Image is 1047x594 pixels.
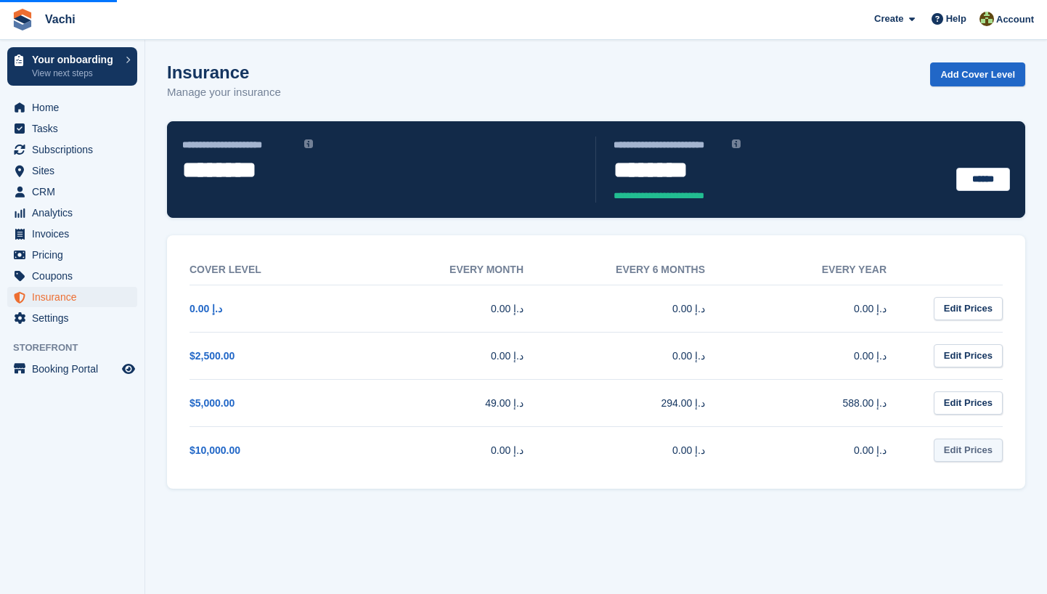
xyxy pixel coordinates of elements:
[32,245,119,265] span: Pricing
[934,297,1003,321] a: Edit Prices
[7,118,137,139] a: menu
[946,12,966,26] span: Help
[32,182,119,202] span: CRM
[934,391,1003,415] a: Edit Prices
[371,285,553,332] td: 0.00 د.إ
[190,255,371,285] th: Cover Level
[32,97,119,118] span: Home
[190,350,235,362] a: $2,500.00
[32,67,118,80] p: View next steps
[996,12,1034,27] span: Account
[734,332,916,379] td: 0.00 د.إ
[732,139,741,148] img: icon-info-grey-7440780725fd019a000dd9b08b2336e03edf1995a4989e88bcd33f0948082b44.svg
[734,255,916,285] th: Every year
[553,255,734,285] th: Every 6 months
[734,379,916,426] td: 588.00 د.إ
[979,12,994,26] img: Anete Gre
[874,12,903,26] span: Create
[39,7,81,31] a: Vachi
[7,139,137,160] a: menu
[13,341,144,355] span: Storefront
[167,62,281,82] h1: Insurance
[7,182,137,202] a: menu
[934,439,1003,463] a: Edit Prices
[371,426,553,473] td: 0.00 د.إ
[934,344,1003,368] a: Edit Prices
[190,303,222,314] a: 0.00 د.إ
[32,359,119,379] span: Booking Portal
[7,266,137,286] a: menu
[32,224,119,244] span: Invoices
[32,139,119,160] span: Subscriptions
[7,203,137,223] a: menu
[553,379,734,426] td: 294.00 د.إ
[32,308,119,328] span: Settings
[190,444,240,456] a: $10,000.00
[120,360,137,378] a: Preview store
[734,285,916,332] td: 0.00 د.إ
[930,62,1025,86] a: Add Cover Level
[7,224,137,244] a: menu
[32,266,119,286] span: Coupons
[553,426,734,473] td: 0.00 د.إ
[32,160,119,181] span: Sites
[32,287,119,307] span: Insurance
[304,139,313,148] img: icon-info-grey-7440780725fd019a000dd9b08b2336e03edf1995a4989e88bcd33f0948082b44.svg
[553,332,734,379] td: 0.00 د.إ
[190,397,235,409] a: $5,000.00
[7,359,137,379] a: menu
[32,203,119,223] span: Analytics
[7,308,137,328] a: menu
[7,160,137,181] a: menu
[371,255,553,285] th: Every month
[7,245,137,265] a: menu
[32,118,119,139] span: Tasks
[371,332,553,379] td: 0.00 د.إ
[553,285,734,332] td: 0.00 د.إ
[7,97,137,118] a: menu
[12,9,33,30] img: stora-icon-8386f47178a22dfd0bd8f6a31ec36ba5ce8667c1dd55bd0f319d3a0aa187defe.svg
[32,54,118,65] p: Your onboarding
[7,287,137,307] a: menu
[734,426,916,473] td: 0.00 د.إ
[7,47,137,86] a: Your onboarding View next steps
[371,379,553,426] td: 49.00 د.إ
[167,84,281,101] p: Manage your insurance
